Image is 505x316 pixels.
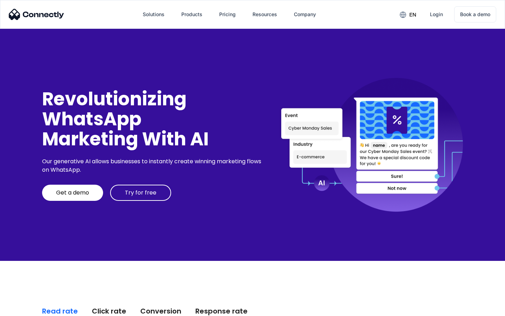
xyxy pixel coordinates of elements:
a: Book a demo [454,6,496,22]
div: Click rate [92,306,126,316]
div: Resources [252,9,277,19]
div: Login [430,9,443,19]
a: Get a demo [42,185,103,201]
div: Solutions [143,9,164,19]
a: Try for free [110,185,171,201]
div: Our generative AI allows businesses to instantly create winning marketing flows on WhatsApp. [42,157,264,174]
div: Company [294,9,316,19]
div: en [409,10,416,20]
ul: Language list [14,304,42,314]
div: Products [181,9,202,19]
aside: Language selected: English [7,304,42,314]
img: Connectly Logo [9,9,64,20]
div: Response rate [195,306,248,316]
div: Revolutionizing WhatsApp Marketing With AI [42,89,264,149]
a: Pricing [214,6,241,23]
div: Read rate [42,306,78,316]
div: Pricing [219,9,236,19]
div: Get a demo [56,189,89,196]
div: Try for free [125,189,156,196]
a: Login [424,6,449,23]
div: Conversion [140,306,181,316]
